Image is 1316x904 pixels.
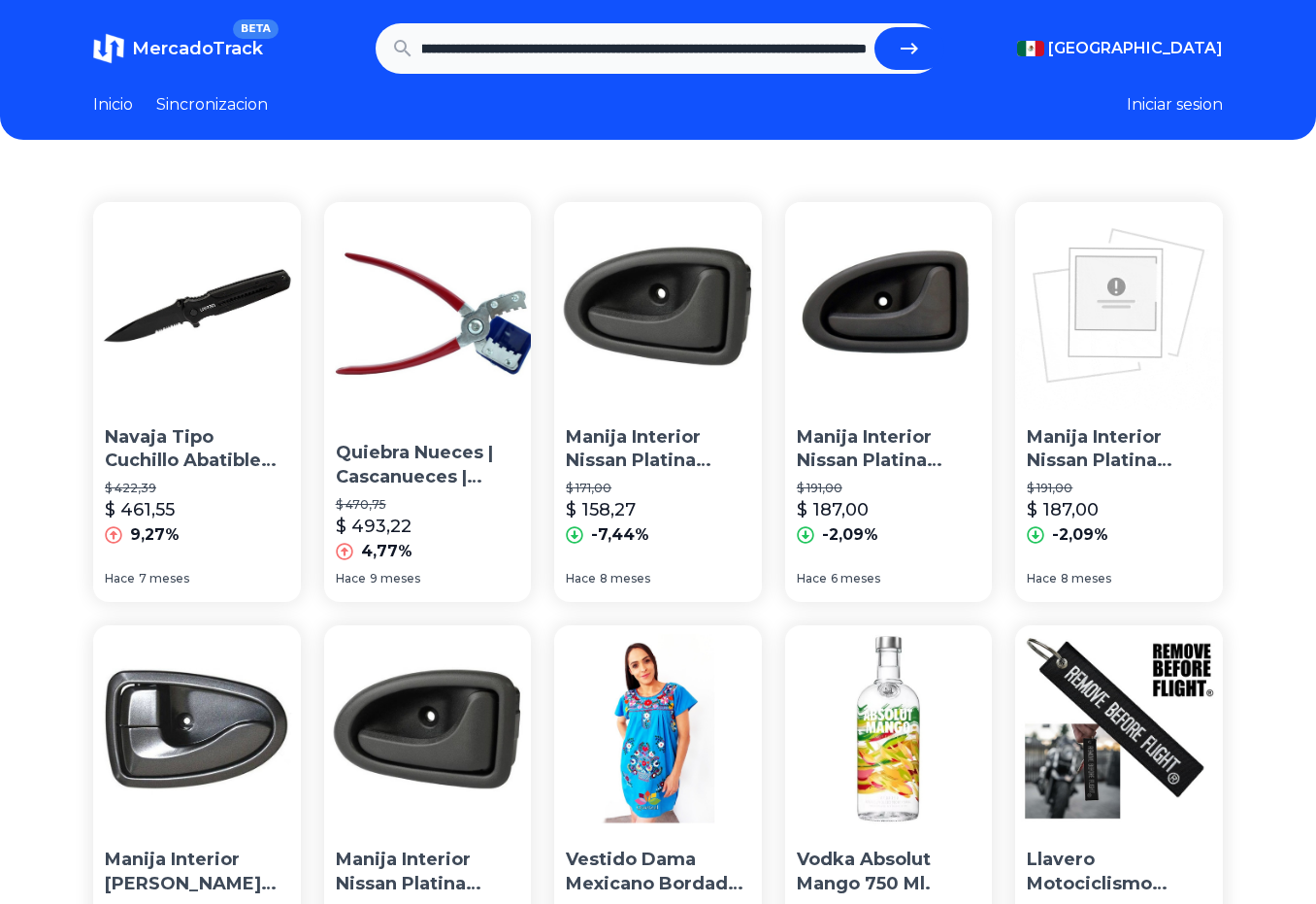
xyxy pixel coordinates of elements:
img: Vestido Dama Mexicano Bordados A Mano Artesanal Tipico [554,625,762,833]
a: Sincronizacion [156,93,268,117]
p: Vestido Dama Mexicano Bordados A Mano Artesanal Tipico [566,848,750,896]
p: $ 187,00 [797,496,869,523]
p: Vodka Absolut Mango 750 Ml. [797,848,981,896]
a: Manija Interior Nissan Platina 2000-2007 Der RngManija Interior Nissan Platina [DATE]-[DATE] Der ... [785,202,993,602]
img: Llavero Motociclismo Remove Before Flight Original [1015,625,1223,833]
p: $ 158,27 [566,496,636,523]
a: Navaja Tipo Cuchillo Abatible Urrea 686 32802666Navaja Tipo Cuchillo Abatible [PERSON_NAME] 686 3... [93,202,301,602]
p: $ 191,00 [1027,481,1211,496]
span: Hace [105,571,135,586]
span: 7 meses [139,571,189,586]
p: 9,27% [130,523,180,547]
p: -2,09% [1052,523,1108,547]
img: Vodka Absolut Mango 750 Ml. [785,625,993,833]
p: Llavero Motociclismo Remove Before Flight Original [1027,848,1211,896]
span: 8 meses [600,571,650,586]
img: Manija Interior Dodge Verna 2004 2005 2006 Gris Del/tra Izq [93,625,301,833]
span: Hace [797,571,827,586]
span: MercadoTrack [132,38,263,59]
a: MercadoTrackBETA [93,33,263,64]
img: Manija Interior Nissan Platina Negro 2006 2007 2008 2009 [324,625,532,833]
span: Hace [1027,571,1057,586]
p: $ 461,55 [105,496,175,523]
span: Hace [336,571,366,586]
img: Manija Interior Nissan Platina 2000-2007 Der Rng [785,202,993,410]
img: Mexico [1017,41,1044,56]
p: Manija Interior Nissan Platina Negro 2002 2003 2004 2005 [566,425,750,474]
span: 8 meses [1061,571,1111,586]
p: 4,77% [361,540,412,563]
a: Manija Interior Nissan Platina Negro 2002 2003 2004 2005Manija Interior Nissan Platina Negro 2002... [554,202,762,602]
p: Manija Interior Nissan Platina [DATE]-[DATE] Der Rng [1027,425,1211,474]
p: Manija Interior Nissan Platina Negro 2006 2007 2008 2009 [336,848,520,896]
a: Inicio [93,93,133,117]
span: [GEOGRAPHIC_DATA] [1048,37,1223,60]
span: BETA [233,19,279,39]
span: 6 meses [831,571,880,586]
span: Hace [566,571,596,586]
button: [GEOGRAPHIC_DATA] [1017,37,1223,60]
p: $ 191,00 [797,481,981,496]
p: $ 171,00 [566,481,750,496]
p: $ 187,00 [1027,496,1099,523]
p: -2,09% [822,523,878,547]
p: $ 422,39 [105,481,289,496]
p: -7,44% [591,523,649,547]
button: Iniciar sesion [1127,93,1223,117]
img: MercadoTrack [93,33,124,64]
img: Navaja Tipo Cuchillo Abatible Urrea 686 32802666 [93,202,301,410]
p: Manija Interior Nissan Platina [DATE]-[DATE] Der Rng [797,425,981,474]
p: Manija Interior [PERSON_NAME] 2004 2005 2006 Gris Del/tra Izq [105,848,289,896]
p: $ 493,22 [336,513,411,540]
p: $ 470,75 [336,497,536,513]
a: Quiebra Nueces | Cascanueces | Pinza Para Nuez 31000010Quiebra Nueces | Cascanueces | [GEOGRAPHIC... [324,202,532,602]
p: Quiebra Nueces | Cascanueces | [GEOGRAPHIC_DATA] 31000010 [336,441,536,489]
span: 9 meses [370,571,420,586]
a: Manija Interior Nissan Platina 2000-2007 Der RngManija Interior Nissan Platina [DATE]-[DATE] Der ... [1015,202,1223,602]
img: Manija Interior Nissan Platina 2000-2007 Der Rng [1015,202,1223,410]
img: Quiebra Nueces | Cascanueces | Pinza Para Nuez 31000010 [324,202,547,425]
img: Manija Interior Nissan Platina Negro 2002 2003 2004 2005 [554,202,762,410]
p: Navaja Tipo Cuchillo Abatible [PERSON_NAME] 686 32802666 [105,425,289,474]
